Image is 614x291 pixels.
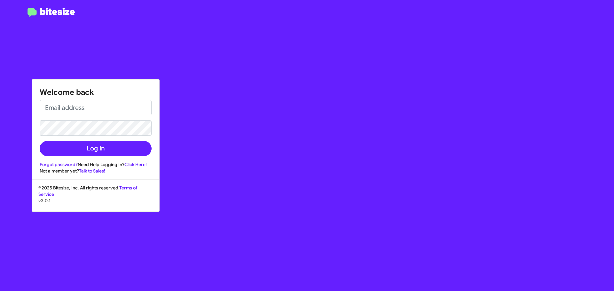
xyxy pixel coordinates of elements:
div: © 2025 Bitesize, Inc. All rights reserved. [32,185,159,211]
div: Need Help Logging In? [40,161,152,168]
a: Forgot password? [40,162,78,167]
h1: Welcome back [40,87,152,97]
a: Click Here! [124,162,147,167]
p: v3.0.1 [38,197,153,204]
a: Talk to Sales! [79,168,105,174]
input: Email address [40,100,152,115]
div: Not a member yet? [40,168,152,174]
button: Log In [40,141,152,156]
